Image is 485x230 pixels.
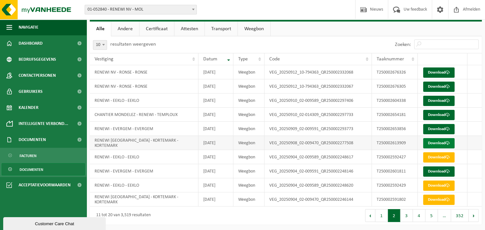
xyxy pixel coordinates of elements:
[19,100,38,116] span: Kalender
[233,65,264,79] td: Weegbon
[198,150,233,164] td: [DATE]
[19,19,38,35] span: Navigatie
[438,209,451,222] span: …
[423,181,455,191] a: Download
[451,209,469,222] button: 352
[233,150,264,164] td: Weegbon
[423,152,455,163] a: Download
[423,67,455,78] a: Download
[198,192,233,207] td: [DATE]
[264,164,372,178] td: VEG_20250904_02-009591_QR250002248146
[19,67,56,84] span: Contactpersonen
[205,22,238,36] a: Transport
[111,22,139,36] a: Andere
[95,57,113,62] span: Vestiging
[375,209,388,222] button: 1
[233,79,264,93] td: Weegbon
[269,57,280,62] span: Code
[90,65,198,79] td: RENEWI NV - RONSE - RONSE
[198,122,233,136] td: [DATE]
[93,210,151,221] div: 11 tot 20 van 3,519 resultaten
[233,192,264,207] td: Weegbon
[423,138,455,148] a: Download
[238,22,270,36] a: Weegbon
[90,150,198,164] td: RENEWI - EEKLO - EEKLO
[423,82,455,92] a: Download
[19,177,71,193] span: Acceptatievoorwaarden
[198,108,233,122] td: [DATE]
[203,57,217,62] span: Datum
[372,79,418,93] td: T250002676305
[110,42,156,47] label: resultaten weergeven
[372,122,418,136] td: T250002653856
[90,79,198,93] td: RENEWI NV - RONSE - RONSE
[2,163,85,175] a: Documenten
[90,93,198,108] td: RENEWI - EEKLO - EEKLO
[20,150,37,162] span: Facturen
[372,93,418,108] td: T250002604338
[233,164,264,178] td: Weegbon
[372,136,418,150] td: T250002613909
[85,5,197,14] span: 01-052840 - RENEWI NV - MOL
[264,150,372,164] td: VEG_20250904_02-009589_QR250002248617
[423,110,455,120] a: Download
[19,132,46,148] span: Documenten
[90,122,198,136] td: RENEWI - EVERGEM - EVERGEM
[264,192,372,207] td: VEG_20250904_02-009470_QR250002246144
[372,65,418,79] td: T250002676326
[469,209,479,222] button: Next
[90,164,198,178] td: RENEWI - EVERGEM - EVERGEM
[90,22,111,36] a: Alle
[20,164,43,176] span: Documenten
[139,22,174,36] a: Certificaat
[264,178,372,192] td: VEG_20250904_02-009589_QR250002248620
[372,192,418,207] td: T250002591802
[90,136,198,150] td: RENEWI [GEOGRAPHIC_DATA] - KORTEMARK - KORTEMARK
[372,178,418,192] td: T250002592429
[90,192,198,207] td: RENEWI [GEOGRAPHIC_DATA] - KORTEMARK - KORTEMARK
[2,149,85,162] a: Facturen
[264,122,372,136] td: VEG_20250909_02-009591_QR250002293773
[93,40,107,50] span: 10
[233,93,264,108] td: Weegbon
[372,164,418,178] td: T250002601811
[3,216,107,230] iframe: chat widget
[198,164,233,178] td: [DATE]
[264,108,372,122] td: VEG_20250910_02-014309_QR250002297733
[198,178,233,192] td: [DATE]
[264,65,372,79] td: VEG_20250912_10-794363_QR250002332068
[365,209,375,222] button: Previous
[233,136,264,150] td: Weegbon
[413,209,425,222] button: 4
[238,57,248,62] span: Type
[93,40,107,49] span: 10
[264,93,372,108] td: VEG_20250910_02-009589_QR250002297406
[372,150,418,164] td: T250002592427
[264,136,372,150] td: VEG_20250908_02-009470_QR250002277508
[198,93,233,108] td: [DATE]
[423,124,455,134] a: Download
[174,22,205,36] a: Attesten
[19,116,68,132] span: Intelligente verbond...
[423,166,455,177] a: Download
[423,195,455,205] a: Download
[90,178,198,192] td: RENEWI - EEKLO - EEKLO
[423,96,455,106] a: Download
[233,178,264,192] td: Weegbon
[19,35,43,51] span: Dashboard
[198,79,233,93] td: [DATE]
[90,108,198,122] td: CHANTIER MONDELEZ - RENEWI - TEMPLOUX
[400,209,413,222] button: 3
[233,122,264,136] td: Weegbon
[264,79,372,93] td: VEG_20250912_10-794363_QR250002332067
[198,65,233,79] td: [DATE]
[198,136,233,150] td: [DATE]
[19,84,43,100] span: Gebruikers
[233,108,264,122] td: Weegbon
[395,42,411,47] label: Zoeken:
[425,209,438,222] button: 5
[388,209,400,222] button: 2
[19,51,56,67] span: Bedrijfsgegevens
